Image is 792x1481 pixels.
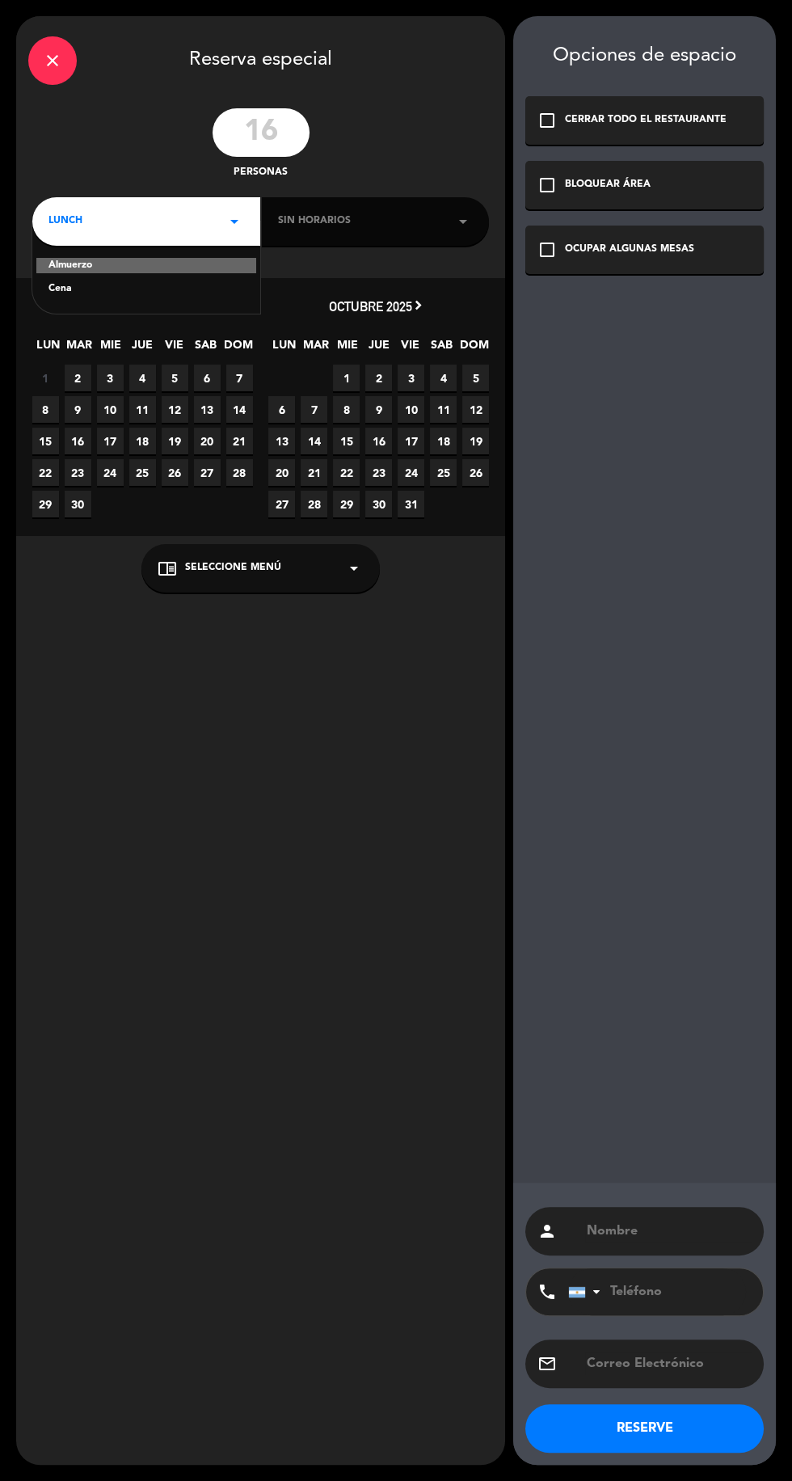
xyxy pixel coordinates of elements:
i: person [537,1222,557,1241]
i: chrome_reader_mode [158,559,177,578]
span: SAB [192,335,219,362]
span: Seleccione Menú [185,560,281,576]
span: 2 [65,365,91,391]
span: 11 [129,396,156,423]
i: chevron_right [410,297,427,314]
span: 18 [430,428,457,454]
span: DOM [460,335,487,362]
span: personas [234,165,288,181]
span: 10 [97,396,124,423]
div: Opciones de espacio [525,44,764,68]
span: MAR [66,335,93,362]
span: 25 [129,459,156,486]
span: 6 [268,396,295,423]
span: 20 [194,428,221,454]
i: check_box_outline_blank [537,240,557,259]
span: 11 [430,396,457,423]
span: 19 [462,428,489,454]
div: BLOQUEAR ÁREA [565,177,651,193]
span: 28 [226,459,253,486]
div: Almuerzo [36,258,256,274]
span: 23 [65,459,91,486]
span: 17 [398,428,424,454]
span: 7 [301,396,327,423]
span: Sin horarios [278,213,351,230]
i: close [43,51,62,70]
span: 27 [268,491,295,517]
span: 20 [268,459,295,486]
span: 14 [226,396,253,423]
span: 29 [333,491,360,517]
span: JUE [129,335,156,362]
span: MIE [334,335,360,362]
i: phone [537,1282,557,1302]
span: 9 [365,396,392,423]
span: 23 [365,459,392,486]
span: 29 [32,491,59,517]
span: 13 [268,428,295,454]
span: 5 [162,365,188,391]
span: 2 [365,365,392,391]
span: 28 [301,491,327,517]
span: 14 [301,428,327,454]
span: 22 [32,459,59,486]
span: 9 [65,396,91,423]
span: 15 [32,428,59,454]
button: RESERVE [525,1404,764,1453]
span: 5 [462,365,489,391]
span: 13 [194,396,221,423]
span: 21 [226,428,253,454]
span: 24 [398,459,424,486]
div: OCUPAR ALGUNAS MESAS [565,242,694,258]
span: 18 [129,428,156,454]
span: LUN [271,335,297,362]
span: 27 [194,459,221,486]
span: 8 [32,396,59,423]
span: 4 [129,365,156,391]
span: 12 [462,396,489,423]
input: Nombre [585,1220,752,1243]
span: 1 [333,365,360,391]
span: 3 [97,365,124,391]
span: 30 [365,491,392,517]
span: 26 [162,459,188,486]
span: SAB [428,335,455,362]
span: 6 [194,365,221,391]
span: 4 [430,365,457,391]
i: email [537,1354,557,1373]
div: Argentina: +54 [569,1269,606,1314]
span: 7 [226,365,253,391]
span: 17 [97,428,124,454]
i: arrow_drop_down [225,212,244,231]
span: MAR [302,335,329,362]
span: DOM [224,335,251,362]
span: 3 [398,365,424,391]
span: 10 [398,396,424,423]
span: 26 [462,459,489,486]
i: arrow_drop_down [453,212,473,231]
span: 16 [65,428,91,454]
span: LUNCH [48,213,82,230]
span: septiembre 2025 [99,298,203,314]
input: Teléfono [568,1268,746,1315]
span: 12 [162,396,188,423]
span: 19 [162,428,188,454]
span: 21 [301,459,327,486]
input: 0 [213,108,310,157]
span: MIE [98,335,124,362]
div: CERRAR TODO EL RESTAURANTE [565,112,727,129]
span: 1 [32,365,59,391]
i: check_box_outline_blank [537,111,557,130]
span: 8 [333,396,360,423]
div: Reserva especial [16,16,505,100]
span: 24 [97,459,124,486]
span: 31 [398,491,424,517]
span: 25 [430,459,457,486]
span: 22 [333,459,360,486]
input: Correo Electrónico [585,1352,752,1375]
span: 16 [365,428,392,454]
span: 15 [333,428,360,454]
span: VIE [397,335,423,362]
div: Cena [48,281,244,297]
span: 30 [65,491,91,517]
